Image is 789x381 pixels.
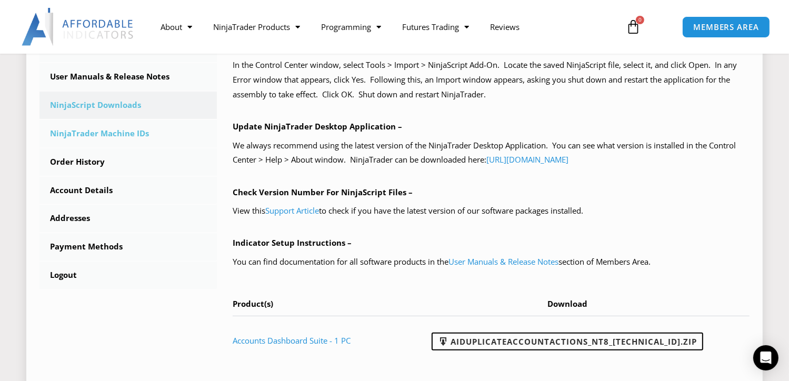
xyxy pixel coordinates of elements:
img: LogoAI | Affordable Indicators – NinjaTrader [22,8,135,46]
a: Payment Methods [39,233,217,260]
a: NinjaScript Downloads [39,92,217,119]
a: User Manuals & Release Notes [448,256,558,267]
a: Futures Trading [392,15,480,39]
b: Update NinjaTrader Desktop Application – [233,121,402,132]
a: NinjaTrader Products [203,15,311,39]
a: Accounts Dashboard Suite - 1 PC [233,335,351,346]
div: Open Intercom Messenger [753,345,778,370]
a: AIDuplicateAccountActions_NT8_[TECHNICAL_ID].zip [432,333,703,350]
span: MEMBERS AREA [693,23,759,31]
a: Logout [39,262,217,289]
span: Product(s) [233,298,273,309]
span: 0 [636,16,644,24]
a: NinjaTrader Machine IDs [39,120,217,147]
a: Account Details [39,177,217,204]
a: About [150,15,203,39]
a: User Manuals & Release Notes [39,63,217,91]
span: Download [547,298,587,309]
a: Order History [39,148,217,176]
a: Reviews [480,15,530,39]
a: Programming [311,15,392,39]
p: In the Control Center window, select Tools > Import > NinjaScript Add-On. Locate the saved NinjaS... [233,58,750,102]
p: View this to check if you have the latest version of our software packages installed. [233,204,750,218]
a: Support Article [265,205,319,216]
a: MEMBERS AREA [682,16,770,38]
p: We always recommend using the latest version of the NinjaTrader Desktop Application. You can see ... [233,138,750,168]
a: Addresses [39,205,217,232]
a: 0 [610,12,656,42]
nav: Menu [150,15,616,39]
a: [URL][DOMAIN_NAME] [486,154,568,165]
b: Indicator Setup Instructions – [233,237,352,248]
nav: Account pages [39,35,217,289]
b: Check Version Number For NinjaScript Files – [233,187,413,197]
p: You can find documentation for all software products in the section of Members Area. [233,255,750,269]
